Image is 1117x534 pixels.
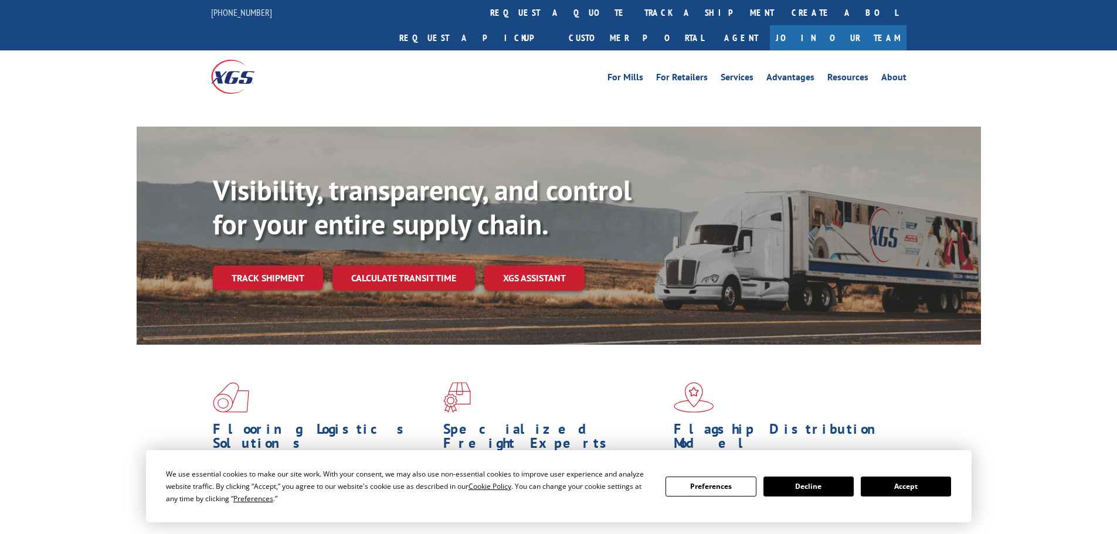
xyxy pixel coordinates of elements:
[211,6,272,18] a: [PHONE_NUMBER]
[213,172,632,242] b: Visibility, transparency, and control for your entire supply chain.
[656,73,708,86] a: For Retailers
[443,422,665,456] h1: Specialized Freight Experts
[881,73,906,86] a: About
[674,422,895,456] h1: Flagship Distribution Model
[213,266,323,290] a: Track shipment
[712,25,770,50] a: Agent
[607,73,643,86] a: For Mills
[332,266,475,291] a: Calculate transit time
[766,73,814,86] a: Advantages
[166,468,651,505] div: We use essential cookies to make our site work. With your consent, we may also use non-essential ...
[146,450,972,522] div: Cookie Consent Prompt
[770,25,906,50] a: Join Our Team
[468,481,511,491] span: Cookie Policy
[560,25,712,50] a: Customer Portal
[443,382,471,413] img: xgs-icon-focused-on-flooring-red
[763,477,854,496] button: Decline
[861,477,951,496] button: Accept
[827,73,868,86] a: Resources
[213,422,434,456] h1: Flooring Logistics Solutions
[666,477,756,496] button: Preferences
[233,494,273,504] span: Preferences
[721,73,753,86] a: Services
[391,25,560,50] a: Request a pickup
[484,266,585,291] a: XGS ASSISTANT
[213,382,249,413] img: xgs-icon-total-supply-chain-intelligence-red
[674,382,714,413] img: xgs-icon-flagship-distribution-model-red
